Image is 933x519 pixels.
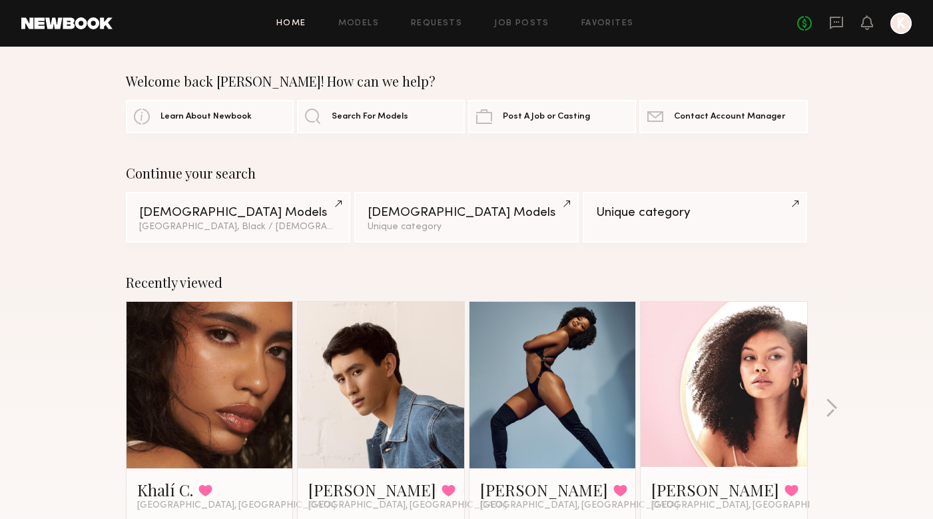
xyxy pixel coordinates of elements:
div: [DEMOGRAPHIC_DATA] Models [139,207,337,219]
a: K [890,13,912,34]
a: Job Posts [494,19,549,28]
div: Continue your search [126,165,808,181]
span: [GEOGRAPHIC_DATA], [GEOGRAPHIC_DATA] [651,500,850,511]
a: [PERSON_NAME] [480,479,608,500]
a: [PERSON_NAME] [308,479,436,500]
span: Post A Job or Casting [503,113,590,121]
a: Requests [411,19,462,28]
a: Khalí C. [137,479,193,500]
a: Learn About Newbook [126,100,294,133]
a: Favorites [581,19,634,28]
a: Post A Job or Casting [468,100,636,133]
span: [GEOGRAPHIC_DATA], [GEOGRAPHIC_DATA] [480,500,679,511]
a: [PERSON_NAME] [651,479,779,500]
a: Home [276,19,306,28]
a: Models [338,19,379,28]
div: Recently viewed [126,274,808,290]
span: Contact Account Manager [674,113,785,121]
a: Unique category [583,192,807,243]
span: [GEOGRAPHIC_DATA], [GEOGRAPHIC_DATA] [308,500,507,511]
div: [GEOGRAPHIC_DATA], Black / [DEMOGRAPHIC_DATA] [139,223,337,232]
div: [DEMOGRAPHIC_DATA] Models [368,207,565,219]
div: Welcome back [PERSON_NAME]! How can we help? [126,73,808,89]
span: [GEOGRAPHIC_DATA], [GEOGRAPHIC_DATA] [137,500,336,511]
div: Unique category [596,207,794,219]
span: Search For Models [332,113,408,121]
div: Unique category [368,223,565,232]
a: [DEMOGRAPHIC_DATA] Models[GEOGRAPHIC_DATA], Black / [DEMOGRAPHIC_DATA] [126,192,350,243]
span: Learn About Newbook [160,113,252,121]
a: Search For Models [297,100,465,133]
a: [DEMOGRAPHIC_DATA] ModelsUnique category [354,192,579,243]
a: Contact Account Manager [639,100,807,133]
